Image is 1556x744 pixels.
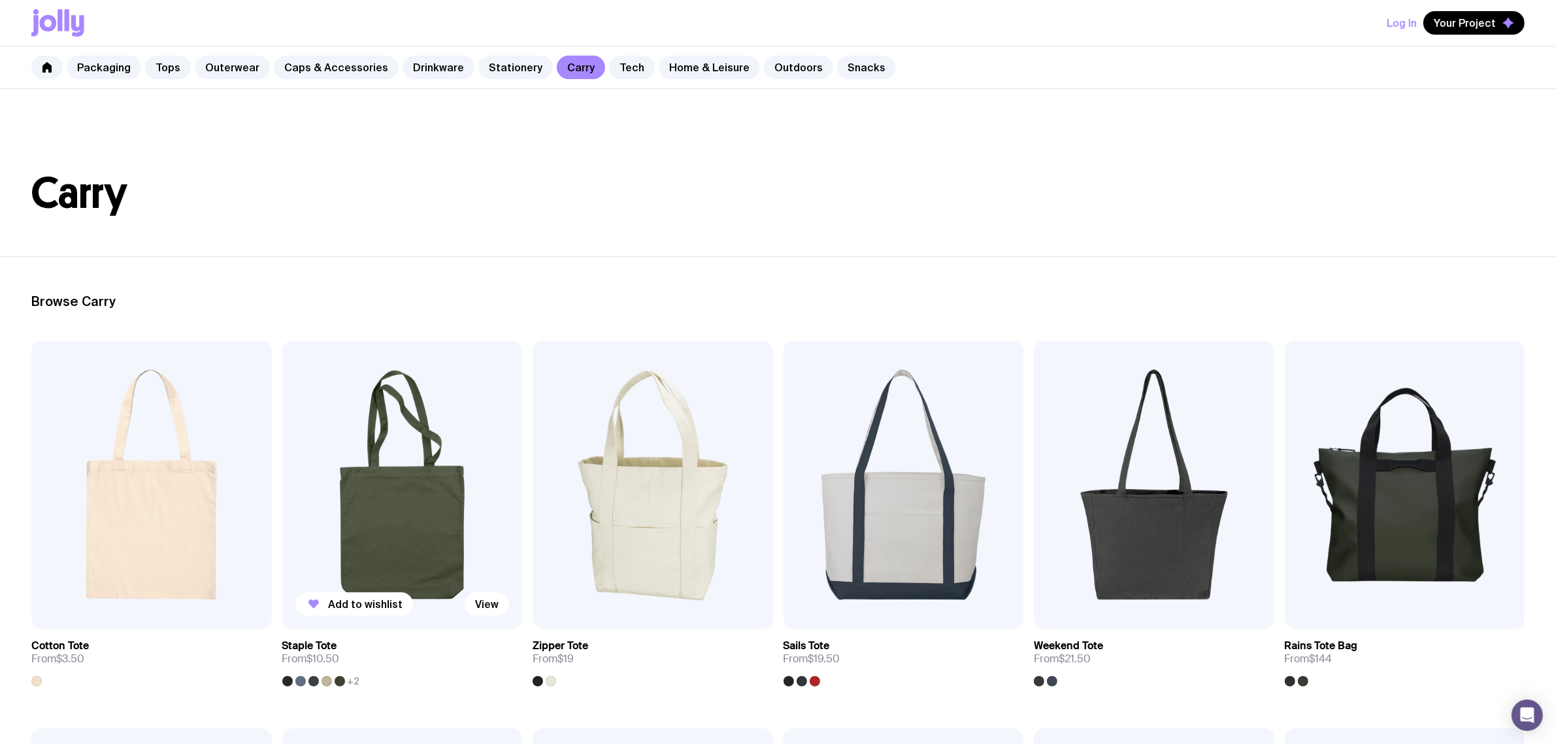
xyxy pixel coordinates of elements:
a: Outdoors [764,56,833,79]
a: Packaging [67,56,141,79]
button: Add to wishlist [295,592,413,616]
span: $19 [557,652,574,666]
a: Weekend ToteFrom$21.50 [1034,629,1274,686]
a: Outerwear [195,56,270,79]
span: From [1034,652,1091,666]
a: Snacks [837,56,896,79]
span: From [282,652,340,666]
h1: Carry [31,173,1525,214]
span: From [31,652,84,666]
a: Drinkware [403,56,474,79]
h3: Staple Tote [282,639,337,652]
span: $10.50 [307,652,340,666]
span: +2 [348,676,360,686]
a: Caps & Accessories [274,56,399,79]
h3: Rains Tote Bag [1285,639,1358,652]
span: Your Project [1434,16,1496,29]
a: Cotton ToteFrom$3.50 [31,629,272,686]
h3: Weekend Tote [1034,639,1103,652]
h3: Cotton Tote [31,639,89,652]
a: Sails ToteFrom$19.50 [784,629,1024,686]
a: View [465,592,509,616]
a: Zipper ToteFrom$19 [533,629,773,686]
h3: Zipper Tote [533,639,588,652]
span: $3.50 [56,652,84,666]
span: $144 [1310,652,1333,666]
a: Stationery [478,56,553,79]
a: Staple ToteFrom$10.50+2 [282,629,523,686]
h2: Browse Carry [31,294,1525,309]
span: $21.50 [1059,652,1091,666]
span: $19.50 [808,652,840,666]
button: Log In [1387,11,1417,35]
div: Open Intercom Messenger [1512,700,1543,731]
span: Add to wishlist [328,598,403,611]
span: From [533,652,574,666]
button: Your Project [1423,11,1525,35]
a: Rains Tote BagFrom$144 [1285,629,1525,686]
span: From [1285,652,1333,666]
h3: Sails Tote [784,639,830,652]
a: Home & Leisure [659,56,760,79]
a: Tech [609,56,655,79]
a: Tops [145,56,191,79]
span: From [784,652,840,666]
a: Carry [557,56,605,79]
